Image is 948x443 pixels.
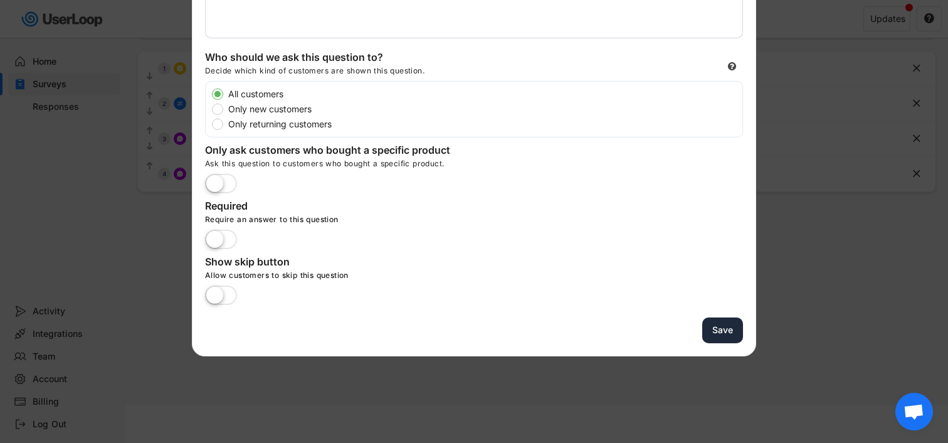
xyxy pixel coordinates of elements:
div: Who should we ask this question to? [205,51,456,66]
div: Require an answer to this question [205,215,581,230]
label: Only new customers [224,105,742,114]
div: Ask this question to customers who bought a specific product. [205,159,743,174]
div: Show skip button [205,255,456,270]
div: Only ask customers who bought a specific product [205,144,456,159]
div: Allow customers to skip this question [205,270,581,286]
div: Required [205,200,456,215]
div: Open chat [895,393,933,430]
button: Save [702,318,743,343]
label: All customers [224,90,742,99]
div: Decide which kind of customers are shown this question. [205,66,519,81]
label: Only returning customers [224,120,742,129]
